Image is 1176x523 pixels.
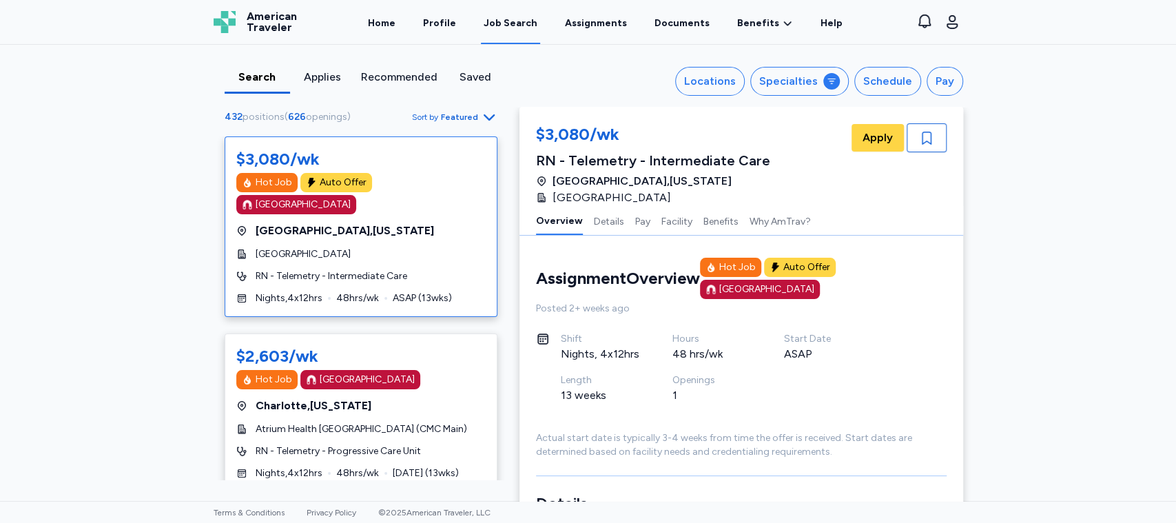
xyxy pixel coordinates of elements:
[307,508,356,517] a: Privacy Policy
[256,247,351,261] span: [GEOGRAPHIC_DATA]
[737,17,793,30] a: Benefits
[684,73,736,90] div: Locations
[361,69,437,85] div: Recommended
[553,189,671,206] span: [GEOGRAPHIC_DATA]
[306,111,347,123] span: openings
[703,206,739,235] button: Benefits
[783,260,830,274] div: Auto Offer
[256,269,407,283] span: RN - Telemetry - Intermediate Care
[863,73,912,90] div: Schedule
[320,373,415,387] div: [GEOGRAPHIC_DATA]
[484,17,537,30] div: Job Search
[594,206,624,235] button: Details
[553,173,732,189] span: [GEOGRAPHIC_DATA] , [US_STATE]
[561,373,639,387] div: Length
[378,508,491,517] span: © 2025 American Traveler, LLC
[256,398,371,414] span: Charlotte , [US_STATE]
[936,73,954,90] div: Pay
[635,206,650,235] button: Pay
[672,373,751,387] div: Openings
[784,346,863,362] div: ASAP
[225,111,243,123] span: 432
[750,67,849,96] button: Specialties
[256,466,322,480] span: Nights , 4 x 12 hrs
[412,109,497,125] button: Sort byFeatured
[719,260,756,274] div: Hot Job
[536,431,947,459] div: Actual start date is typically 3-4 weeks from time the offer is received. Start dates are determi...
[661,206,692,235] button: Facility
[214,11,236,33] img: Logo
[236,345,318,367] div: $2,603/wk
[336,291,379,305] span: 48 hrs/wk
[536,123,770,148] div: $3,080/wk
[256,373,292,387] div: Hot Job
[672,332,751,346] div: Hours
[256,223,434,239] span: [GEOGRAPHIC_DATA] , [US_STATE]
[256,176,292,189] div: Hot Job
[854,67,921,96] button: Schedule
[236,148,320,170] div: $3,080/wk
[247,11,297,33] span: American Traveler
[784,332,863,346] div: Start Date
[256,198,351,212] div: [GEOGRAPHIC_DATA]
[719,283,814,296] div: [GEOGRAPHIC_DATA]
[393,291,452,305] span: ASAP ( 13 wks)
[561,387,639,404] div: 13 weeks
[536,302,947,316] div: Posted 2+ weeks ago
[256,422,467,436] span: Atrium Health [GEOGRAPHIC_DATA] (CMC Main)
[225,110,356,124] div: ( )
[320,176,367,189] div: Auto Offer
[441,112,478,123] span: Featured
[393,466,459,480] span: [DATE] ( 13 wks)
[737,17,779,30] span: Benefits
[296,69,350,85] div: Applies
[759,73,818,90] div: Specialties
[336,466,379,480] span: 48 hrs/wk
[536,151,770,170] div: RN - Telemetry - Intermediate Care
[256,444,421,458] span: RN - Telemetry - Progressive Care Unit
[675,67,745,96] button: Locations
[230,69,285,85] div: Search
[672,387,751,404] div: 1
[288,111,306,123] span: 626
[243,111,285,123] span: positions
[750,206,811,235] button: Why AmTrav?
[412,112,438,123] span: Sort by
[852,124,904,152] button: Apply
[448,69,503,85] div: Saved
[672,346,751,362] div: 48 hrs/wk
[536,267,700,289] div: Assignment Overview
[561,346,639,362] div: Nights, 4x12hrs
[863,130,893,146] span: Apply
[927,67,963,96] button: Pay
[214,508,285,517] a: Terms & Conditions
[481,1,540,44] a: Job Search
[561,332,639,346] div: Shift
[536,206,583,235] button: Overview
[536,493,947,515] h3: Details
[256,291,322,305] span: Nights , 4 x 12 hrs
